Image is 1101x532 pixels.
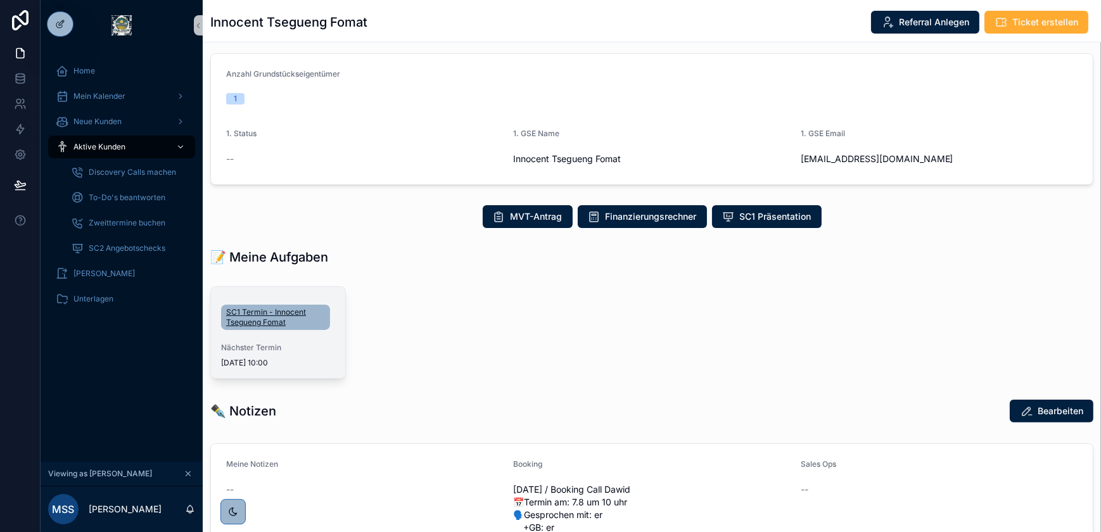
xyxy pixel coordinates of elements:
span: Referral Anlegen [899,16,969,28]
span: Aktive Kunden [73,142,125,152]
span: Booking [513,459,542,469]
span: Viewing as [PERSON_NAME] [48,469,152,479]
span: -- [226,483,234,496]
span: Home [73,66,95,76]
span: Neue Kunden [73,117,122,127]
a: Zweittermine buchen [63,212,195,234]
button: MVT-Antrag [483,205,573,228]
span: Ticket erstellen [1012,16,1078,28]
h1: 📝 Meine Aufgaben [210,248,328,266]
span: Zweittermine buchen [89,218,165,228]
div: scrollable content [41,51,203,327]
img: App logo [111,15,132,35]
div: 1 [234,93,237,104]
button: SC1 Präsentation [712,205,822,228]
span: Meine Notizen [226,459,278,469]
span: SC1 Präsentation [740,210,811,223]
span: SC1 Termin - Innocent Tsegueng Fomat [226,307,325,327]
h1: Innocent Tsegueng Fomat [210,13,367,31]
span: Finanzierungsrechner [606,210,697,223]
span: 1. GSE Name [513,129,559,138]
span: Unterlagen [73,294,113,304]
a: Aktive Kunden [48,136,195,158]
span: Bearbeiten [1038,405,1083,417]
button: Referral Anlegen [871,11,979,34]
a: Mein Kalender [48,85,195,108]
span: Discovery Calls machen [89,167,176,177]
a: Home [48,60,195,82]
button: Finanzierungsrechner [578,205,707,228]
a: SC1 Termin - Innocent Tsegueng Fomat [221,305,330,330]
a: Discovery Calls machen [63,161,195,184]
span: Innocent Tsegueng Fomat [513,153,790,165]
span: [DATE] 10:00 [221,358,335,368]
a: To-Do's beantworten [63,186,195,209]
span: Mein Kalender [73,91,125,101]
span: MVT-Antrag [511,210,563,223]
span: 1. GSE Email [801,129,845,138]
span: -- [226,153,234,165]
a: Neue Kunden [48,110,195,133]
a: SC2 Angebotschecks [63,237,195,260]
span: -- [801,483,808,496]
span: Nächster Termin [221,343,335,353]
button: Bearbeiten [1010,400,1093,422]
span: [EMAIL_ADDRESS][DOMAIN_NAME] [801,153,1078,165]
button: Ticket erstellen [984,11,1088,34]
a: Unterlagen [48,288,195,310]
span: [PERSON_NAME] [73,269,135,279]
span: To-Do's beantworten [89,193,165,203]
span: Anzahl Grundstückseigentümer [226,69,340,79]
span: MSS [53,502,75,517]
h1: ✒️ Notizen [210,402,276,420]
span: SC2 Angebotschecks [89,243,165,253]
span: 1. Status [226,129,257,138]
a: [PERSON_NAME] [48,262,195,285]
span: Sales Ops [801,459,836,469]
p: [PERSON_NAME] [89,503,162,516]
